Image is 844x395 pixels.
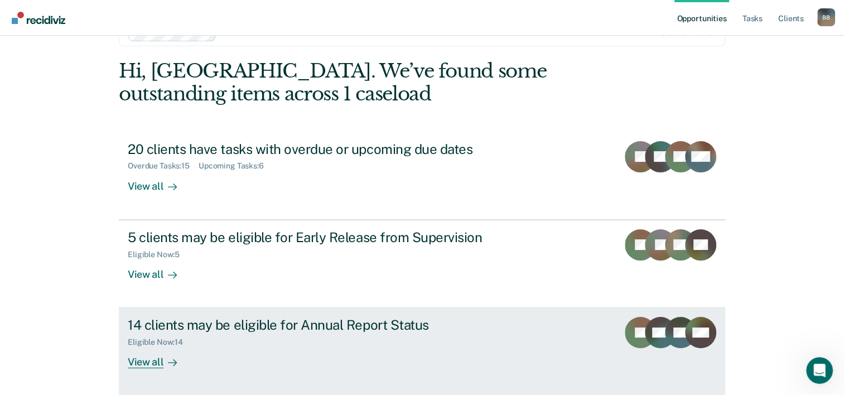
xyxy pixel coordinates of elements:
div: Hi, [GEOGRAPHIC_DATA]. We’ve found some outstanding items across 1 caseload [119,60,604,105]
iframe: Intercom live chat [806,357,833,384]
div: View all [128,347,190,369]
div: 5 clients may be eligible for Early Release from Supervision [128,229,519,245]
div: Upcoming Tasks : 6 [199,161,273,171]
div: View all [128,171,190,192]
a: 5 clients may be eligible for Early Release from SupervisionEligible Now:5View all [119,220,725,308]
div: Overdue Tasks : 15 [128,161,199,171]
img: Recidiviz [12,12,65,24]
div: 14 clients may be eligible for Annual Report Status [128,317,519,333]
button: Profile dropdown button [817,8,835,26]
div: Eligible Now : 14 [128,338,192,347]
div: 20 clients have tasks with overdue or upcoming due dates [128,141,519,157]
div: Eligible Now : 5 [128,250,189,259]
div: View all [128,259,190,281]
a: 20 clients have tasks with overdue or upcoming due datesOverdue Tasks:15Upcoming Tasks:6View all [119,132,725,220]
div: B B [817,8,835,26]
